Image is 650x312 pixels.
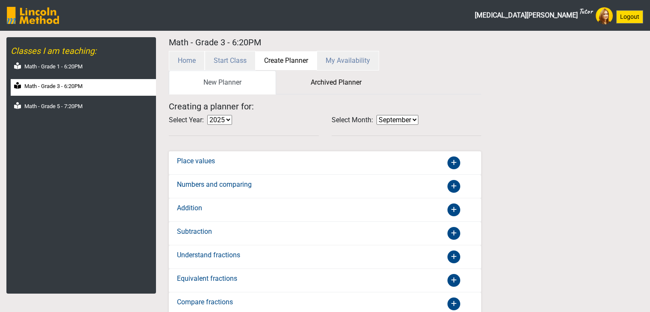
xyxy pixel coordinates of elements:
[169,115,204,125] label: Select Year:
[7,7,59,24] img: SGY6awQAAAABJRU5ErkJggg==
[169,37,644,47] h5: Math - Grade 3 - 6:20PM
[579,6,592,16] sup: Tutor
[11,46,156,56] h5: Classes I am teaching:
[169,101,481,112] h5: Creating a planner for:
[24,62,82,71] label: Math - Grade 1 - 6:20PM
[24,82,82,91] label: Math - Grade 3 - 6:20PM
[317,51,379,71] button: My Availability
[169,51,205,71] button: Home
[177,156,215,166] label: Place values
[205,51,256,71] button: Start Class
[11,59,156,76] a: Math - Grade 1 - 6:20PM
[616,10,643,24] button: Logout
[177,250,240,260] label: Understand fractions
[332,115,373,125] label: Select Month:
[11,99,156,116] a: Math - Grade 5 - 7:20PM
[24,102,82,111] label: Math - Grade 5 - 7:20PM
[317,56,379,65] a: My Availability
[205,56,256,65] a: Start Class
[177,297,233,307] label: Compare fractions
[177,180,252,190] label: Numbers and comparing
[475,7,592,24] span: [MEDICAL_DATA][PERSON_NAME]
[169,71,276,94] a: New Planner
[256,51,317,70] button: Create Planner
[11,79,156,96] a: Math - Grade 3 - 6:20PM
[256,56,317,65] a: Create Planner
[177,274,237,284] label: Equivalent fractions
[177,227,212,237] label: Subtraction
[596,7,613,24] img: Avatar
[376,115,418,125] select: .form-select-sm example
[207,115,232,125] select: .form-select-sm example
[276,71,396,94] a: Archived Planner
[177,203,202,213] label: Addition
[169,56,205,65] a: Home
